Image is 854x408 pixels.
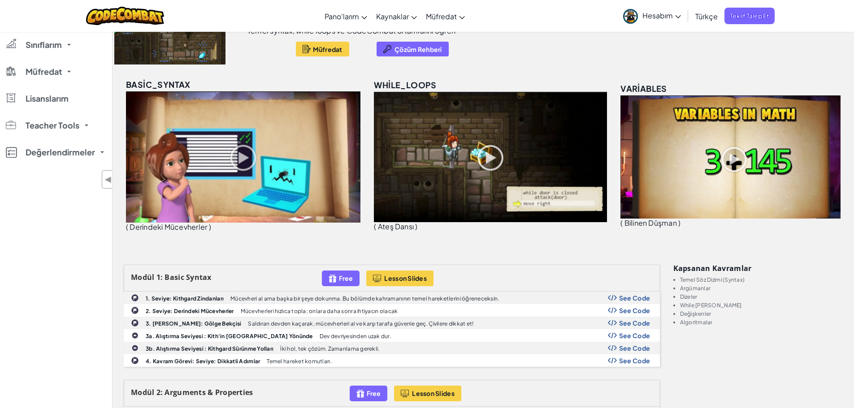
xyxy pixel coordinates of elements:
[86,7,165,25] img: CodeCombat logo
[412,390,455,397] span: Lesson Slides
[680,277,843,283] li: Temel Söz Dizimi (Syntax)
[619,332,650,339] span: See Code
[608,357,617,364] img: Show Code Logo
[26,94,69,103] span: Lisanslarım
[126,222,128,232] span: (
[377,42,449,56] button: Çözüm Rehberi
[619,344,650,352] span: See Code
[695,12,718,21] span: Türkçe
[680,294,843,300] li: Dizeler
[356,388,364,399] img: IconFreeLevelv2.svg
[691,4,722,28] a: Türkçe
[267,358,331,364] p: Temel hareket komutları.
[130,222,207,232] span: Derindeki Mücevherler
[124,354,660,367] a: 4. Kavram Görevi: Seviye: Dikkatli Adımlar Temel hareket komutları. Show Code Logo See Code
[366,271,434,286] button: Lesson Slides
[642,11,681,20] span: Hesabım
[619,294,650,301] span: See Code
[126,91,360,223] img: basic_syntax_unlocked.png
[131,272,154,282] span: Modül
[415,222,417,231] span: )
[374,222,376,231] span: (
[156,387,163,397] span: 2:
[374,92,607,222] img: while_loops_unlocked.png
[620,95,841,219] img: variables_unlocked.png
[680,319,843,325] li: Algoritmalar
[131,344,139,352] img: IconPracticeLevel.svg
[426,12,457,21] span: Müfredat
[680,311,843,317] li: Değişkenler
[608,307,617,314] img: Show Code Logo
[619,307,650,314] span: See Code
[394,386,461,401] button: Lesson Slides
[124,329,660,342] a: 3a. Alıştırma Seviyesi : Kith'in [GEOGRAPHIC_DATA] Yönünde Dev devriyesinden uzak dur. Show Code ...
[421,4,469,28] a: Müfredat
[619,319,650,326] span: See Code
[384,275,427,282] span: Lesson Slides
[678,218,681,228] span: )
[230,296,499,301] p: Mücevheri al ama başka bir şeye dokunma. Bu bölümde kahramanının temel hareketlerini öğreneceksin.
[620,83,667,94] span: variables
[620,218,623,228] span: (
[296,42,349,56] button: Müfredat
[26,68,62,76] span: Müfredat
[325,12,359,21] span: Pano'larım
[378,222,414,231] span: Ateş Dansı
[376,12,409,21] span: Kaynaklar
[146,295,224,302] b: 1. Seviye: Kithgard Zindanları
[26,121,79,129] span: Teacher Tools
[165,387,253,397] span: Arguments & Properties
[146,308,234,314] b: 2. Seviye: Derindeki Mücevherler
[608,345,617,351] img: Show Code Logo
[619,2,685,30] a: Hesabım
[608,295,617,301] img: Show Code Logo
[313,46,342,53] span: Müfredat
[126,79,191,90] span: basic_syntax
[320,333,391,339] p: Dev devriyesinden uzak dur.
[131,319,139,327] img: IconChallengeLevel.svg
[608,320,617,326] img: Show Code Logo
[623,9,638,24] img: avatar
[624,218,677,228] span: Bilinen Düşman
[673,265,843,272] h3: Kapsanan kavramlar
[608,332,617,339] img: Show Code Logo
[248,321,473,326] p: Saldıran devden kaçarak, mücevherleri al ve karşı tarafa güvenle geç. Çivilere dikkat et!
[146,320,241,327] b: 3. [PERSON_NAME]: Gölge Bekçisi
[280,346,379,352] p: İki hol, tek çözüm. Zamanlama gerekli.
[680,285,843,291] li: Argümanlar
[724,8,775,24] a: Teklif Talep Et
[146,345,273,352] b: 3b. Alıştırma Seviyesi : Kithgard Sürünme Yolları
[131,306,139,314] img: IconChallengeLevel.svg
[131,356,139,365] img: IconChallengeLevel.svg
[329,273,337,283] img: IconFreeLevelv2.svg
[124,292,660,304] a: 1. Seviye: Kithgard Zindanları Mücevheri al ama başka bir şeye dokunma. Bu bölümde kahramanının t...
[131,387,154,397] span: Modül
[165,272,211,282] span: Basic Syntax
[26,148,95,156] span: Değerlendirmeler
[374,80,436,90] span: while_loops
[241,308,398,314] p: Mücevherleri hızlıca topla; onlara daha sonra ihtiyacın olacak
[320,4,372,28] a: Pano'larım
[619,357,650,364] span: See Code
[680,302,843,308] li: While [PERSON_NAME]
[156,272,163,282] span: 1:
[367,390,381,397] span: Free
[339,275,353,282] span: Free
[104,173,112,186] span: ◀
[146,358,260,365] b: 4. Kavram Görevi: Seviye: Dikkatli Adımlar
[372,4,421,28] a: Kaynaklar
[394,46,442,53] span: Çözüm Rehberi
[209,222,211,232] span: )
[146,333,313,339] b: 3a. Alıştırma Seviyesi : Kith'in [GEOGRAPHIC_DATA] Yönünde
[124,317,660,329] a: 3. [PERSON_NAME]: Gölge Bekçisi Saldıran devden kaçarak, mücevherleri al ve karşı tarafa güvenle ...
[124,304,660,317] a: 2. Seviye: Derindeki Mücevherler Mücevherleri hızlıca topla; onlara daha sonra ihtiyacın olacak S...
[131,332,139,339] img: IconPracticeLevel.svg
[124,342,660,354] a: 3b. Alıştırma Seviyesi : Kithgard Sürünme Yolları İki hol, tek çözüm. Zamanlama gerekli. Show Cod...
[26,41,62,49] span: Sınıflarım
[131,294,139,302] img: IconChallengeLevel.svg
